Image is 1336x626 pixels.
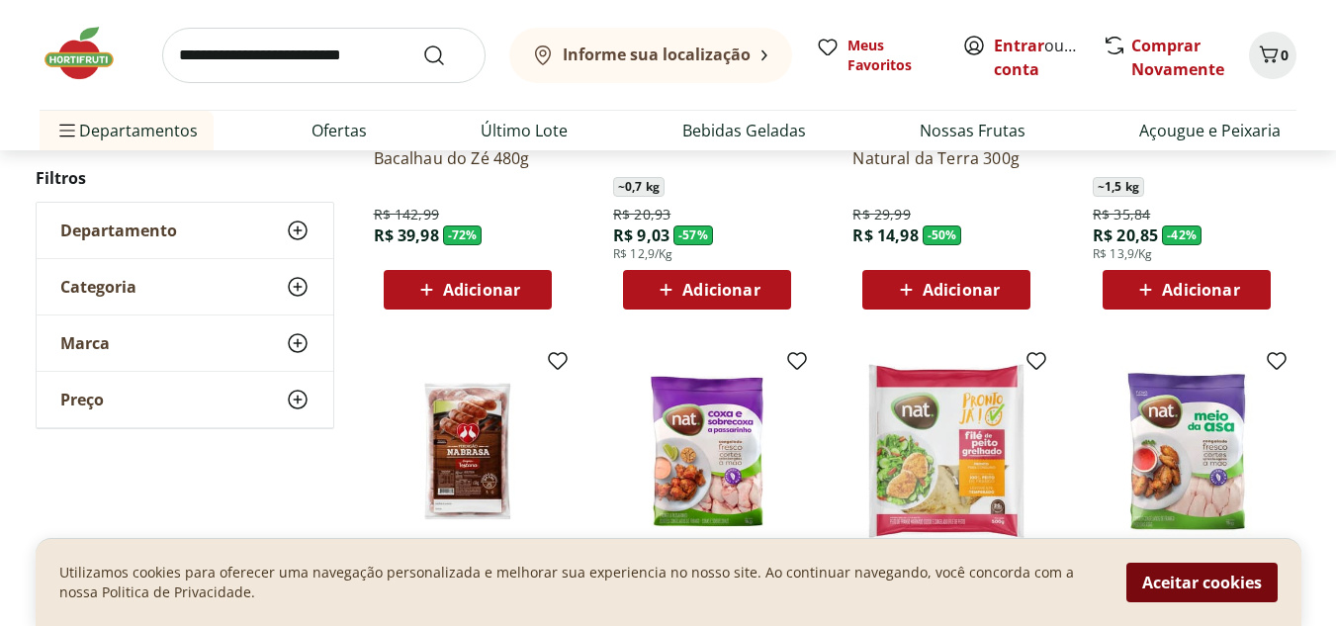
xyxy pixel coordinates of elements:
[1093,205,1150,224] span: R$ 35,84
[60,221,177,240] span: Departamento
[374,224,439,246] span: R$ 39,98
[1093,246,1153,262] span: R$ 13,9/Kg
[1093,357,1281,545] img: MEIO DA ASA DE FRANGO CONGELADO NAT 1KG
[563,44,751,65] b: Informe sua localização
[852,224,918,246] span: R$ 14,98
[1093,177,1144,197] span: ~ 1,5 kg
[623,270,791,310] button: Adicionar
[374,205,439,224] span: R$ 142,99
[40,24,138,83] img: Hortifruti
[422,44,470,67] button: Submit Search
[994,35,1103,80] a: Criar conta
[37,203,333,258] button: Departamento
[613,357,801,545] img: Coxa com Sobrecoxa a passarinho congelado Nat 1kg
[923,282,1000,298] span: Adicionar
[852,205,910,224] span: R$ 29,99
[1093,224,1158,246] span: R$ 20,85
[1103,270,1271,310] button: Adicionar
[816,36,938,75] a: Meus Favoritos
[923,225,962,245] span: - 50 %
[613,205,670,224] span: R$ 20,93
[443,282,520,298] span: Adicionar
[673,225,713,245] span: - 57 %
[1162,282,1239,298] span: Adicionar
[37,259,333,314] button: Categoria
[1249,32,1296,79] button: Carrinho
[613,246,673,262] span: R$ 12,9/Kg
[1281,45,1289,64] span: 0
[852,357,1040,545] img: FILE PEITO GRELHADO CONGELADO NAT 500G
[37,372,333,427] button: Preço
[1162,225,1202,245] span: - 42 %
[59,563,1103,602] p: Utilizamos cookies para oferecer uma navegação personalizada e melhorar sua experiencia no nosso ...
[613,224,669,246] span: R$ 9,03
[1131,35,1224,80] a: Comprar Novamente
[613,177,665,197] span: ~ 0,7 kg
[443,225,483,245] span: - 72 %
[312,119,367,142] a: Ofertas
[994,34,1082,81] span: ou
[37,315,333,371] button: Marca
[384,270,552,310] button: Adicionar
[682,119,806,142] a: Bebidas Geladas
[920,119,1025,142] a: Nossas Frutas
[1139,119,1281,142] a: Açougue e Peixaria
[60,277,136,297] span: Categoria
[55,107,198,154] span: Departamentos
[682,282,759,298] span: Adicionar
[60,333,110,353] span: Marca
[509,28,792,83] button: Informe sua localização
[481,119,568,142] a: Último Lote
[36,158,334,198] h2: Filtros
[162,28,486,83] input: search
[374,357,562,545] img: Linguiça Toscana Suína na Brasa Perdigão 600g
[847,36,938,75] span: Meus Favoritos
[55,107,79,154] button: Menu
[862,270,1030,310] button: Adicionar
[994,35,1044,56] a: Entrar
[1126,563,1278,602] button: Aceitar cookies
[60,390,104,409] span: Preço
